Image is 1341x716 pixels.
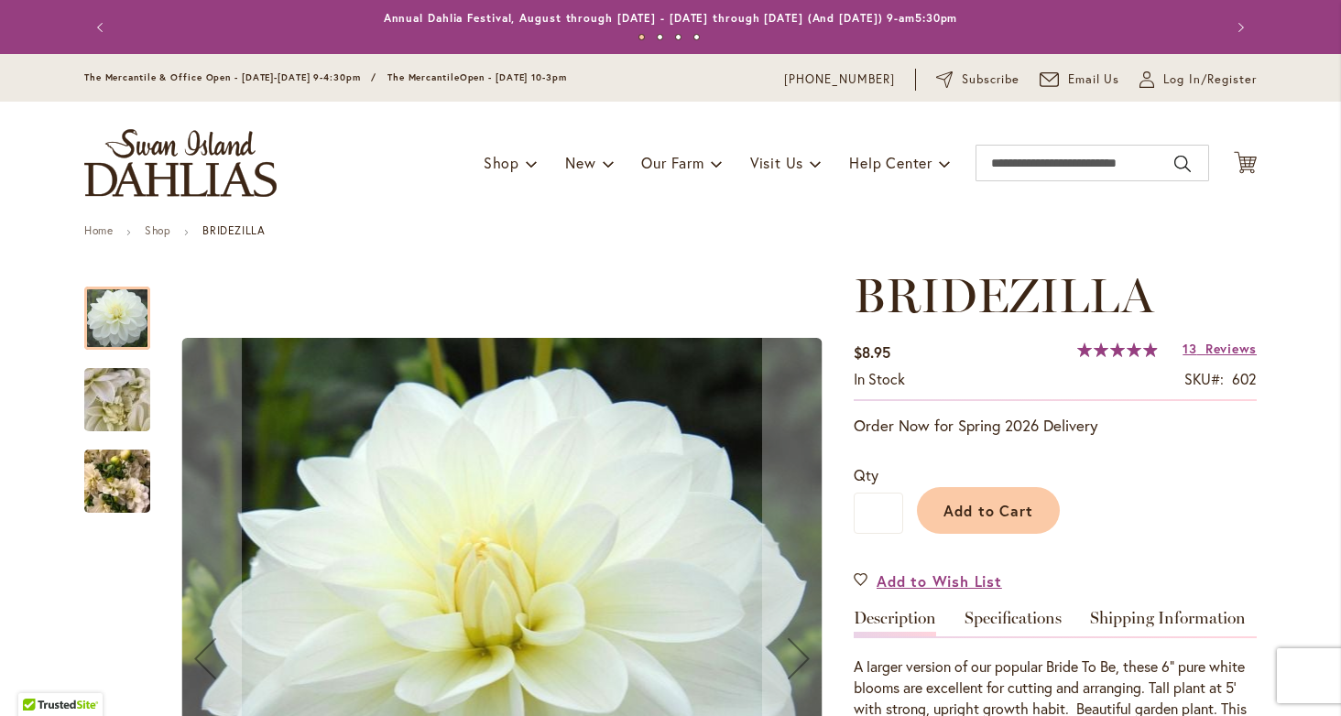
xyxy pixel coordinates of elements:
[84,9,121,46] button: Previous
[854,369,905,388] span: In stock
[877,570,1002,591] span: Add to Wish List
[693,34,700,40] button: 4 of 4
[1068,71,1120,89] span: Email Us
[854,465,878,484] span: Qty
[1205,340,1257,357] span: Reviews
[1184,369,1224,388] strong: SKU
[854,369,905,390] div: Availability
[854,610,936,636] a: Description
[84,431,150,513] div: BRIDEZILLA
[1090,610,1246,636] a: Shipping Information
[202,223,265,237] strong: BRIDEZILLA
[854,415,1257,437] p: Order Now for Spring 2026 Delivery
[943,501,1034,520] span: Add to Cart
[145,223,170,237] a: Shop
[1040,71,1120,89] a: Email Us
[936,71,1019,89] a: Subscribe
[962,71,1019,89] span: Subscribe
[384,11,958,25] a: Annual Dahlia Festival, August through [DATE] - [DATE] through [DATE] (And [DATE]) 9-am5:30pm
[657,34,663,40] button: 2 of 4
[965,610,1062,636] a: Specifications
[84,268,169,350] div: BRIDEZILLA
[854,266,1153,324] span: BRIDEZILLA
[1220,9,1257,46] button: Next
[84,438,150,526] img: BRIDEZILLA
[1139,71,1257,89] a: Log In/Register
[638,34,645,40] button: 1 of 4
[854,342,890,362] span: $8.95
[84,223,113,237] a: Home
[460,71,567,83] span: Open - [DATE] 10-3pm
[784,71,895,89] a: [PHONE_NUMBER]
[675,34,681,40] button: 3 of 4
[51,351,183,450] img: BRIDEZILLA
[1183,340,1196,357] span: 13
[84,350,169,431] div: BRIDEZILLA
[14,651,65,702] iframe: Launch Accessibility Center
[84,71,460,83] span: The Mercantile & Office Open - [DATE]-[DATE] 9-4:30pm / The Mercantile
[849,153,932,172] span: Help Center
[750,153,803,172] span: Visit Us
[84,129,277,197] a: store logo
[641,153,703,172] span: Our Farm
[1232,369,1257,390] div: 602
[484,153,519,172] span: Shop
[917,487,1060,534] button: Add to Cart
[1163,71,1257,89] span: Log In/Register
[854,570,1002,591] a: Add to Wish List
[565,153,595,172] span: New
[1077,342,1158,357] div: 99%
[1183,340,1257,357] a: 13 Reviews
